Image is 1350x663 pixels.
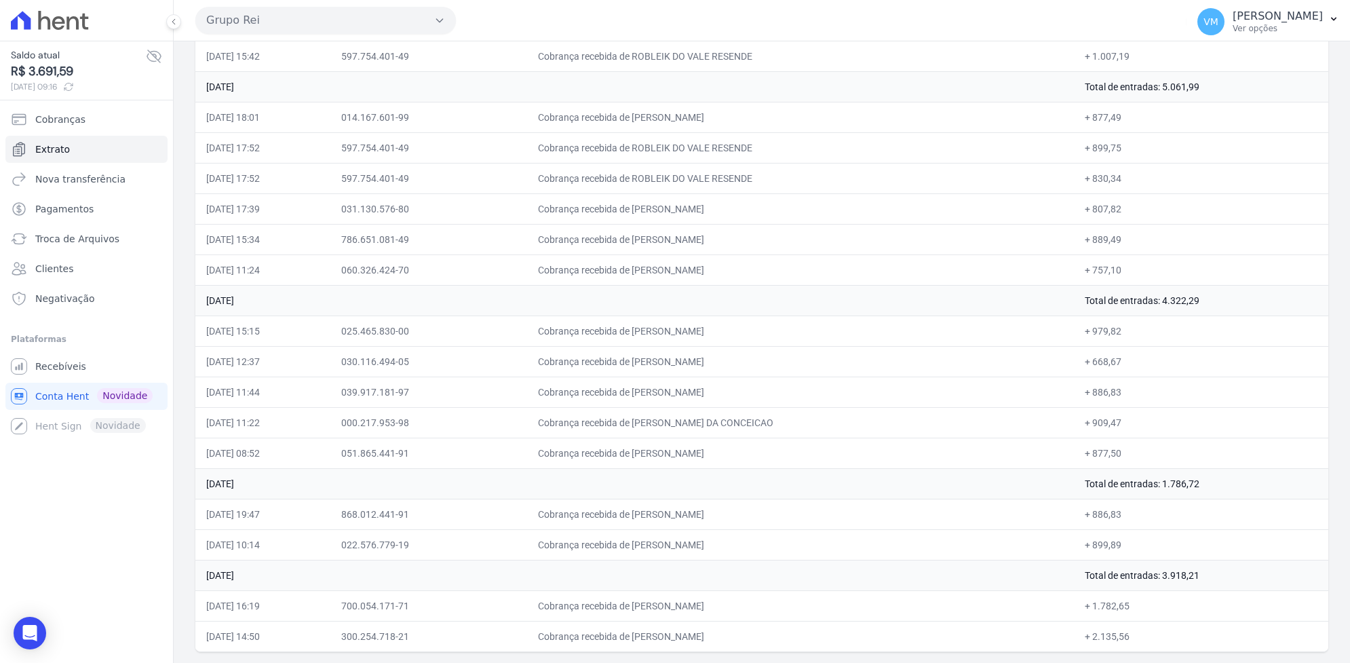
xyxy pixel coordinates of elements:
[1074,560,1328,590] td: Total de entradas: 3.918,21
[1233,10,1323,23] p: [PERSON_NAME]
[527,163,1074,193] td: Cobrança recebida de ROBLEIK DO VALE RESENDE
[195,407,330,438] td: [DATE] 11:22
[35,262,73,276] span: Clientes
[1187,3,1350,41] button: VM [PERSON_NAME] Ver opções
[195,102,330,132] td: [DATE] 18:01
[1074,316,1328,346] td: + 979,82
[330,102,527,132] td: 014.167.601-99
[195,346,330,377] td: [DATE] 12:37
[35,113,85,126] span: Cobranças
[35,232,119,246] span: Troca de Arquivos
[527,499,1074,529] td: Cobrança recebida de [PERSON_NAME]
[1074,193,1328,224] td: + 807,82
[5,106,168,133] a: Cobranças
[1074,438,1328,468] td: + 877,50
[527,132,1074,163] td: Cobrança recebida de ROBLEIK DO VALE RESENDE
[195,499,330,529] td: [DATE] 19:47
[195,224,330,254] td: [DATE] 15:34
[195,529,330,560] td: [DATE] 10:14
[195,316,330,346] td: [DATE] 15:15
[330,590,527,621] td: 700.054.171-71
[11,106,162,440] nav: Sidebar
[5,383,168,410] a: Conta Hent Novidade
[330,132,527,163] td: 597.754.401-49
[35,360,86,373] span: Recebíveis
[330,438,527,468] td: 051.865.441-91
[11,81,146,93] span: [DATE] 09:16
[527,529,1074,560] td: Cobrança recebida de [PERSON_NAME]
[35,202,94,216] span: Pagamentos
[527,224,1074,254] td: Cobrança recebida de [PERSON_NAME]
[195,7,456,34] button: Grupo Rei
[195,285,1074,316] td: [DATE]
[11,48,146,62] span: Saldo atual
[527,316,1074,346] td: Cobrança recebida de [PERSON_NAME]
[14,617,46,649] div: Open Intercom Messenger
[330,193,527,224] td: 031.130.576-80
[1074,163,1328,193] td: + 830,34
[330,377,527,407] td: 039.917.181-97
[195,560,1074,590] td: [DATE]
[5,195,168,223] a: Pagamentos
[527,377,1074,407] td: Cobrança recebida de [PERSON_NAME]
[195,621,330,651] td: [DATE] 14:50
[5,353,168,380] a: Recebíveis
[527,621,1074,651] td: Cobrança recebida de [PERSON_NAME]
[527,254,1074,285] td: Cobrança recebida de [PERSON_NAME]
[1074,71,1328,102] td: Total de entradas: 5.061,99
[1074,529,1328,560] td: + 899,89
[195,163,330,193] td: [DATE] 17:52
[35,143,70,156] span: Extrato
[195,193,330,224] td: [DATE] 17:39
[195,71,1074,102] td: [DATE]
[11,62,146,81] span: R$ 3.691,59
[5,285,168,312] a: Negativação
[1074,377,1328,407] td: + 886,83
[1203,17,1218,26] span: VM
[195,590,330,621] td: [DATE] 16:19
[1074,499,1328,529] td: + 886,83
[330,621,527,651] td: 300.254.718-21
[330,407,527,438] td: 000.217.953-98
[1074,346,1328,377] td: + 668,67
[5,255,168,282] a: Clientes
[527,346,1074,377] td: Cobrança recebida de [PERSON_NAME]
[195,438,330,468] td: [DATE] 08:52
[5,225,168,252] a: Troca de Arquivos
[1233,23,1323,34] p: Ver opções
[195,377,330,407] td: [DATE] 11:44
[1074,407,1328,438] td: + 909,47
[35,292,95,305] span: Negativação
[1074,132,1328,163] td: + 899,75
[195,132,330,163] td: [DATE] 17:52
[330,254,527,285] td: 060.326.424-70
[1074,621,1328,651] td: + 2.135,56
[1074,254,1328,285] td: + 757,10
[330,163,527,193] td: 597.754.401-49
[11,331,162,347] div: Plataformas
[195,41,330,71] td: [DATE] 15:42
[1074,590,1328,621] td: + 1.782,65
[97,388,153,403] span: Novidade
[195,468,1074,499] td: [DATE]
[527,41,1074,71] td: Cobrança recebida de ROBLEIK DO VALE RESENDE
[35,172,126,186] span: Nova transferência
[330,346,527,377] td: 030.116.494-05
[1074,224,1328,254] td: + 889,49
[527,407,1074,438] td: Cobrança recebida de [PERSON_NAME] DA CONCEICAO
[527,193,1074,224] td: Cobrança recebida de [PERSON_NAME]
[1074,102,1328,132] td: + 877,49
[35,390,89,403] span: Conta Hent
[5,166,168,193] a: Nova transferência
[195,254,330,285] td: [DATE] 11:24
[1074,468,1328,499] td: Total de entradas: 1.786,72
[5,136,168,163] a: Extrato
[330,529,527,560] td: 022.576.779-19
[1074,41,1328,71] td: + 1.007,19
[1074,285,1328,316] td: Total de entradas: 4.322,29
[527,102,1074,132] td: Cobrança recebida de [PERSON_NAME]
[330,224,527,254] td: 786.651.081-49
[330,41,527,71] td: 597.754.401-49
[330,316,527,346] td: 025.465.830-00
[527,438,1074,468] td: Cobrança recebida de [PERSON_NAME]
